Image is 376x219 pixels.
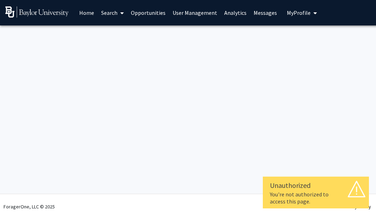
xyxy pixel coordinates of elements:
a: Analytics [221,0,250,25]
a: Messages [250,0,280,25]
a: Opportunities [127,0,169,25]
div: ForagerOne, LLC © 2025 [4,194,55,219]
a: Home [76,0,98,25]
span: My Profile [287,9,311,16]
div: Unauthorized [270,180,362,191]
a: Search [98,0,127,25]
img: Baylor University Logo [5,6,69,18]
a: User Management [169,0,221,25]
iframe: Chat [346,187,371,214]
div: You're not authorized to access this page. [270,191,362,205]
